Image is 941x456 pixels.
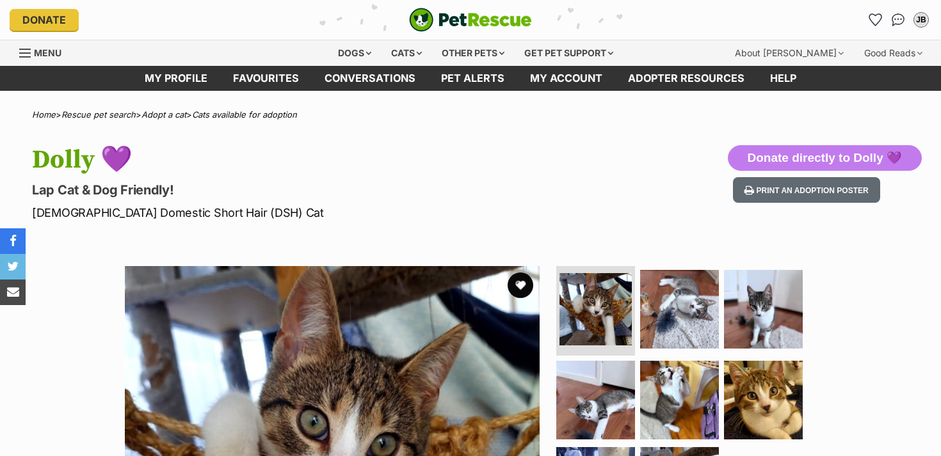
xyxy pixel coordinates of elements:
[220,66,312,91] a: Favourites
[724,361,803,439] img: Photo of Dolly 💜
[911,10,931,30] button: My account
[141,109,186,120] a: Adopt a cat
[32,109,56,120] a: Home
[888,10,908,30] a: Conversations
[382,40,431,66] div: Cats
[733,177,880,203] button: Print an adoption poster
[855,40,931,66] div: Good Reads
[32,204,574,221] p: [DEMOGRAPHIC_DATA] Domestic Short Hair (DSH) Cat
[728,145,922,171] button: Donate directly to Dolly 💜
[10,9,79,31] a: Donate
[559,273,632,345] img: Photo of Dolly 💜
[865,10,885,30] a: Favourites
[34,47,61,58] span: Menu
[865,10,931,30] ul: Account quick links
[724,270,803,349] img: Photo of Dolly 💜
[329,40,380,66] div: Dogs
[640,270,719,349] img: Photo of Dolly 💜
[640,361,719,439] img: Photo of Dolly 💜
[726,40,853,66] div: About [PERSON_NAME]
[312,66,428,91] a: conversations
[32,181,574,199] p: Lap Cat & Dog Friendly!
[508,272,533,298] button: favourite
[615,66,757,91] a: Adopter resources
[32,145,574,175] h1: Dolly 💜
[428,66,517,91] a: Pet alerts
[192,109,297,120] a: Cats available for adoption
[61,109,136,120] a: Rescue pet search
[515,40,622,66] div: Get pet support
[409,8,532,32] a: PetRescue
[409,8,532,32] img: logo-cat-932fe2b9b8326f06289b0f2fb663e598f794de774fb13d1741a6617ecf9a85b4.svg
[915,13,928,26] div: JB
[433,40,513,66] div: Other pets
[517,66,615,91] a: My account
[132,66,220,91] a: My profile
[757,66,809,91] a: Help
[19,40,70,63] a: Menu
[892,13,905,26] img: chat-41dd97257d64d25036548639549fe6c8038ab92f7586957e7f3b1b290dea8141.svg
[556,361,635,439] img: Photo of Dolly 💜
